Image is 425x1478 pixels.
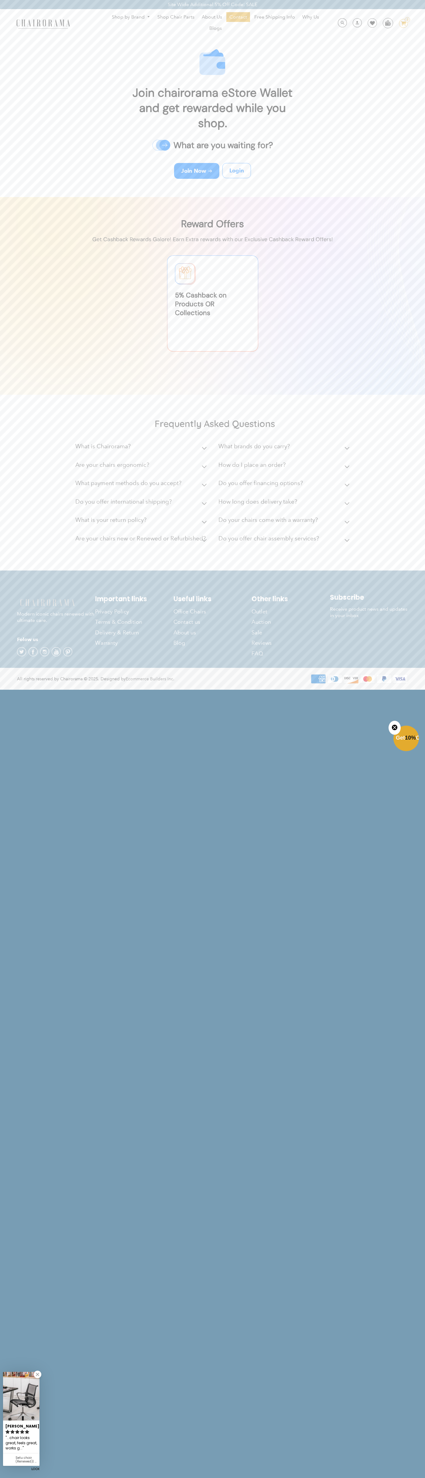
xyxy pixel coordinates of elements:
[95,627,173,638] a: Delivery & Return
[299,12,322,22] a: Why Us
[157,14,194,20] span: Shop Chair Parts
[218,512,352,531] summary: Do your chairs come with a warranty?
[75,439,209,457] summary: What is Chairorama?
[383,18,392,27] img: WhatsApp_Image_2024-07-12_at_16.23.01.webp
[13,18,74,29] img: chairorama
[218,443,290,450] h2: What brands do you carry?
[5,1421,37,1429] div: [PERSON_NAME]
[175,291,250,317] span: 5 % Cashback on Products OR Collections
[218,498,297,505] h2: How long does delivery take?
[173,640,185,647] span: Blog
[17,598,95,624] p: Modern iconic chairs renewed with ultimate care.
[17,636,95,643] h4: Folow us
[218,457,352,476] summary: How do I place an order?
[252,640,272,647] span: Reviews
[209,25,222,32] span: Blogs
[252,606,330,617] a: Outlet
[95,617,173,627] a: Terms & Condition
[75,516,146,523] h2: What is your return policy?
[252,648,330,659] a: FAQ
[75,498,172,505] h2: Do you offer international shipping?
[173,638,252,648] a: Blog
[252,629,262,636] span: Sale
[75,475,209,494] summary: What payment methods do you accept?
[75,418,354,429] h2: Frequently Asked Questions
[75,512,209,531] summary: What is your return policy?
[5,1430,10,1434] svg: rating icon full
[330,593,408,602] h2: Subscribe
[218,535,319,542] h2: Do you offer chair assembly services?
[10,1430,15,1434] svg: rating icon full
[95,595,173,603] h2: Important links
[109,12,153,22] a: Shop by Brand
[405,17,410,23] div: 2
[396,735,424,741] span: Get Off
[218,516,318,523] h2: Do your chairs come with a warranty?
[229,14,247,20] span: Contact
[252,619,271,626] span: Auction
[173,619,200,626] span: Contact us
[252,617,330,627] a: Auction
[92,212,333,235] h1: Reward Offers
[226,12,250,22] a: Contact
[218,531,352,549] summary: Do you offer chair assembly services?
[218,494,352,512] summary: How long does delivery take?
[222,163,251,178] a: Login
[95,619,142,626] span: Terms & Condition
[75,531,209,549] summary: Are your chairs new or Renewed or Refurbished?
[99,12,331,35] nav: DesktopNavigation
[252,595,330,603] h2: Other links
[95,606,173,617] a: Privacy Policy
[75,494,209,512] summary: Do you offer international shipping?
[20,1430,24,1434] svg: rating icon full
[218,480,303,487] h2: Do you offer financing options?
[15,1456,37,1463] div: Setu chair (Renewed)| Blue
[199,12,225,22] a: About Us
[218,461,286,468] h2: How do I place an order?
[254,14,295,20] span: Free Shipping Info
[75,461,149,468] h2: Are your chairs ergonomic?
[15,1430,19,1434] svg: rating icon full
[173,606,252,617] a: Office Chairs
[252,627,330,638] a: Sale
[206,23,225,33] a: Blogs
[75,443,131,450] h2: What is Chairorama?
[173,617,252,627] a: Contact us
[17,598,78,609] img: chairorama
[95,629,139,636] span: Delivery & Return
[173,629,196,636] span: About us
[252,638,330,648] a: Reviews
[252,650,263,657] span: FAQ
[95,640,118,647] span: Warranty
[92,235,333,243] p: Get Cashback Rewards Galore! Earn Extra rewards with our Exclusive Cashback Reward Offers!
[17,676,174,682] div: All rights reserved by Chairorama © 2025. Designed by
[173,595,252,603] h2: Useful links
[95,638,173,648] a: Warranty
[252,608,267,615] span: Outlet
[95,608,129,615] span: Privacy Policy
[174,163,219,179] a: Join Now
[330,606,408,619] p: Receive product news and updates in your inbox
[3,1372,39,1421] img: Esther R. review of Setu chair (Renewed)| Blue
[170,137,273,154] p: What are you waiting for?
[75,480,181,487] h2: What payment methods do you accept?
[393,726,419,752] div: Get10%OffClose teaser
[173,627,252,638] a: About us
[202,14,222,20] span: About Us
[405,735,416,741] span: 10%
[131,78,295,137] p: Join chairorama eStore Wallet and get rewarded while you shop.
[302,14,319,20] span: Why Us
[173,608,206,615] span: Office Chairs
[251,12,298,22] a: Free Shipping Info
[25,1430,29,1434] svg: rating icon full
[5,1435,37,1452] div: ...chair looks great, feels great, works great....
[389,721,401,735] button: Close teaser
[218,439,352,457] summary: What brands do you carry?
[75,535,206,542] h2: Are your chairs new or Renewed or Refurbished?
[218,475,352,494] summary: Do you offer financing options?
[154,12,197,22] a: Shop Chair Parts
[394,19,408,28] a: 2
[75,457,209,476] summary: Are your chairs ergonomic?
[126,676,174,682] a: Ecommerce Builders Inc.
